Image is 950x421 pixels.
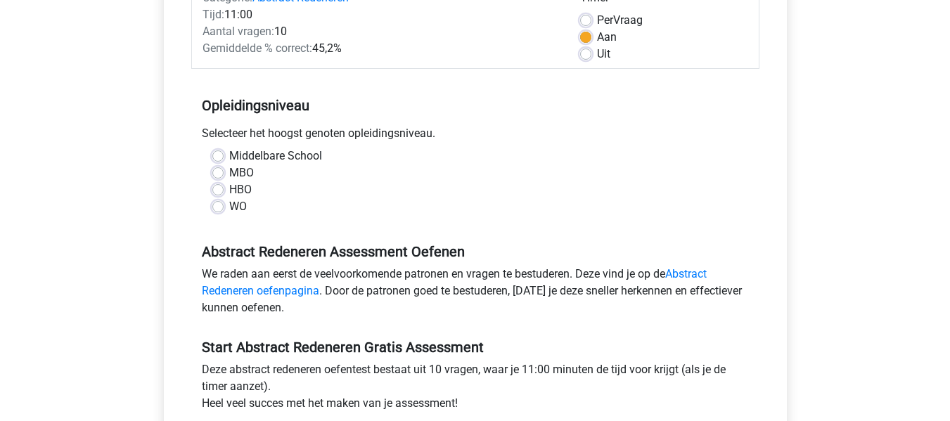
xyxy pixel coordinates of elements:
[203,41,312,55] span: Gemiddelde % correct:
[202,243,749,260] h5: Abstract Redeneren Assessment Oefenen
[597,13,613,27] span: Per
[191,266,759,322] div: We raden aan eerst de veelvoorkomende patronen en vragen te bestuderen. Deze vind je op de . Door...
[202,91,749,119] h5: Opleidingsniveau
[192,40,570,57] div: 45,2%
[192,23,570,40] div: 10
[597,46,610,63] label: Uit
[203,25,274,38] span: Aantal vragen:
[202,339,749,356] h5: Start Abstract Redeneren Gratis Assessment
[597,29,617,46] label: Aan
[229,198,247,215] label: WO
[191,125,759,148] div: Selecteer het hoogst genoten opleidingsniveau.
[229,148,322,164] label: Middelbare School
[192,6,570,23] div: 11:00
[229,164,254,181] label: MBO
[203,8,224,21] span: Tijd:
[191,361,759,417] div: Deze abstract redeneren oefentest bestaat uit 10 vragen, waar je 11:00 minuten de tijd voor krijg...
[229,181,252,198] label: HBO
[597,12,643,29] label: Vraag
